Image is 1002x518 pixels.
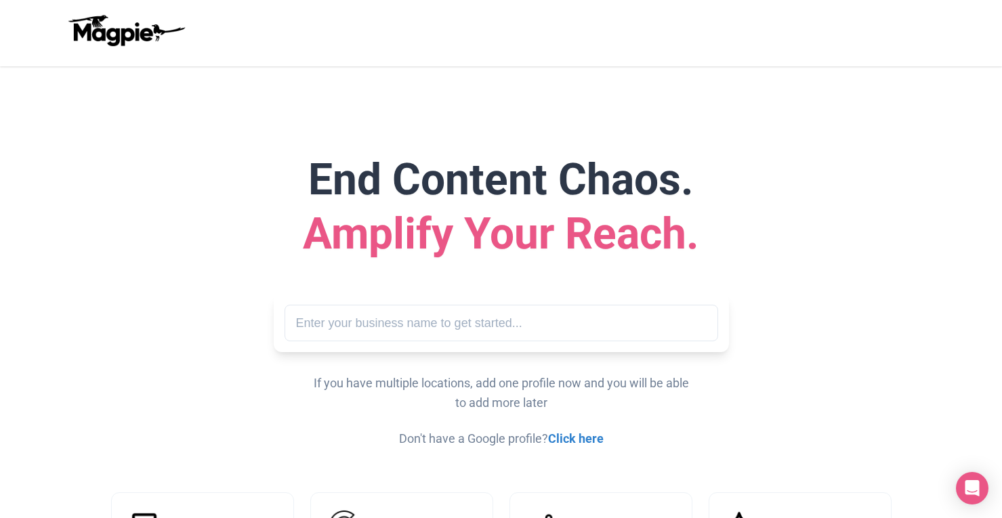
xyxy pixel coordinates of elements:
span: Amplify Your Reach. [303,209,699,259]
img: logo-ab69f6fb50320c5b225c76a69d11143b.png [65,14,187,47]
span: Don't have a Google profile? [399,431,604,446]
p: If you have multiple locations, add one profile now and you will be able [111,374,892,393]
p: to add more later [111,393,892,413]
a: Click here [548,431,604,446]
input: Enter your business name to get started... [285,305,718,342]
h1: End Content Chaos. [111,153,892,261]
div: Open Intercom Messenger [956,472,988,504]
